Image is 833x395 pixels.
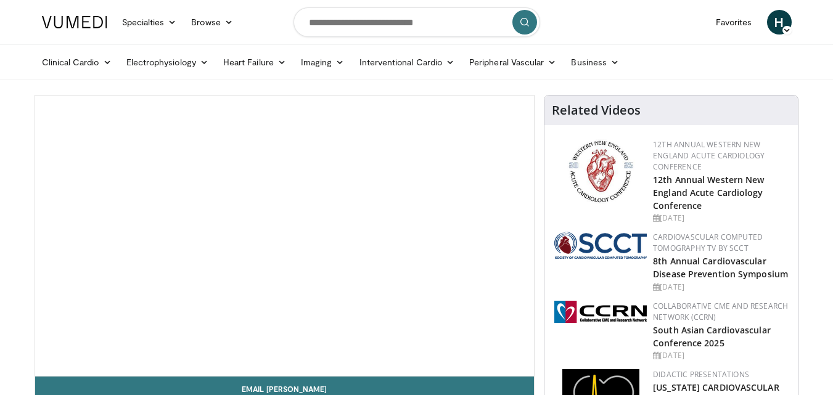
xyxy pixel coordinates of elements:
a: Clinical Cardio [35,50,119,75]
a: Heart Failure [216,50,293,75]
div: Didactic Presentations [653,369,788,380]
a: Imaging [293,50,352,75]
a: 12th Annual Western New England Acute Cardiology Conference [653,174,764,211]
div: [DATE] [653,213,788,224]
a: Specialties [115,10,184,35]
a: Cardiovascular Computed Tomography TV by SCCT [653,232,763,253]
a: South Asian Cardiovascular Conference 2025 [653,324,771,349]
a: 8th Annual Cardiovascular Disease Prevention Symposium [653,255,788,280]
div: [DATE] [653,282,788,293]
h4: Related Videos [552,103,641,118]
input: Search topics, interventions [293,7,540,37]
video-js: Video Player [35,96,535,377]
a: H [767,10,792,35]
a: Peripheral Vascular [462,50,564,75]
a: Browse [184,10,240,35]
div: [DATE] [653,350,788,361]
img: 0954f259-7907-4053-a817-32a96463ecc8.png.150x105_q85_autocrop_double_scale_upscale_version-0.2.png [567,139,635,204]
a: Interventional Cardio [352,50,462,75]
img: a04ee3ba-8487-4636-b0fb-5e8d268f3737.png.150x105_q85_autocrop_double_scale_upscale_version-0.2.png [554,301,647,323]
a: Collaborative CME and Research Network (CCRN) [653,301,788,322]
a: Business [564,50,626,75]
img: VuMedi Logo [42,16,107,28]
a: Electrophysiology [119,50,216,75]
img: 51a70120-4f25-49cc-93a4-67582377e75f.png.150x105_q85_autocrop_double_scale_upscale_version-0.2.png [554,232,647,259]
a: Favorites [708,10,760,35]
a: 12th Annual Western New England Acute Cardiology Conference [653,139,765,172]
